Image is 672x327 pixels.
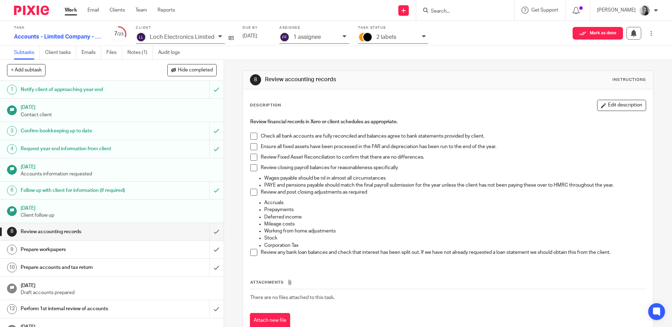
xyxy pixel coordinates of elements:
[590,31,616,36] span: Mark as done
[167,64,217,76] button: Hide completed
[7,227,17,237] div: 8
[21,244,142,255] h1: Prepare workpapers
[293,34,321,40] p: 1 assignee
[243,34,257,39] span: [DATE]
[250,280,284,284] span: Attachments
[264,228,645,235] p: Working from home adjustments
[158,46,185,60] a: Audit logs
[597,100,646,111] button: Edit description
[21,102,217,111] h1: [DATE]
[7,85,17,95] div: 1
[21,203,217,212] h1: [DATE]
[21,227,142,237] h1: Review accounting records
[21,212,217,219] p: Client follow up
[14,46,40,60] a: Subtasks
[117,32,124,36] small: /23
[110,7,125,14] a: Clients
[178,68,213,73] span: Hide completed
[82,46,101,60] a: Emails
[14,6,49,15] img: Pixie
[127,46,153,60] a: Notes (1)
[265,76,463,83] h1: Review accounting records
[264,235,645,242] p: Stock
[573,27,623,40] button: Mark as done
[150,34,215,40] p: Loch Electronics Limited
[261,164,645,171] p: Review closing payroll balances for reasonableness specifically
[7,304,17,314] div: 12
[21,84,142,95] h1: Notify client of approaching year end
[261,189,645,196] p: Review and post closing adjustments as required
[261,154,645,161] p: Review Fixed Asset Reconciliation to confirm that there are no differences.
[430,8,493,15] input: Search
[7,263,17,272] div: 10
[250,295,335,300] span: There are no files attached to this task.
[7,64,45,76] button: + Add subtask
[21,111,217,118] p: Contact client
[264,175,645,182] p: Wages payable should be nil in almost all circumstances
[261,143,645,150] p: Ensure all fixed assets have been processed in the FAR and depreciation has been run to the end o...
[7,126,17,136] div: 3
[136,32,146,42] img: svg%3E
[106,46,122,60] a: Files
[110,30,127,38] div: 7
[376,34,396,40] p: 2 labels
[597,7,636,14] p: [PERSON_NAME]
[264,182,645,189] p: PAYE and pensions payable should match the final payroll submission for the year unless the clien...
[639,5,650,16] img: IMG-0056.JPG
[612,77,646,83] div: Instructions
[250,118,645,125] h4: Review financial records in Xero or client schedules as appropriate.
[157,7,175,14] a: Reports
[135,7,147,14] a: Team
[279,26,349,30] label: Assignee
[21,144,142,154] h1: Request year end information from client
[21,280,217,289] h1: [DATE]
[279,32,290,42] img: svg%3E
[14,26,101,30] label: Task
[21,289,217,296] p: Draft accounts prepared
[264,206,645,213] p: Prepayments
[243,26,271,30] label: Due by
[264,221,645,228] p: Mileage costs
[264,242,645,249] p: Corporation Tax
[7,245,17,255] div: 9
[264,214,645,221] p: Deferred income
[65,7,77,14] a: Work
[21,171,217,178] p: Accounts information requested
[87,7,99,14] a: Email
[21,185,142,196] h1: Follow up with client for information (if required)
[250,103,281,108] p: Description
[264,199,645,206] p: Accruals
[21,162,217,171] h1: [DATE]
[261,133,645,140] p: Check all bank accounts are fully reconciled and balances agree to bank statements provided by cl...
[358,26,428,30] label: Task status
[45,46,76,60] a: Client tasks
[136,26,234,30] label: Client
[7,144,17,154] div: 4
[7,186,17,195] div: 6
[21,126,142,136] h1: Confirm bookkeeping up to date
[21,262,142,273] h1: Prepare accounts and tax return
[531,8,558,13] span: Get Support
[21,304,142,314] h1: Perform 1st internal review of accounts
[261,249,645,256] p: Review any bank loan balances and check that interest has been split out. If we have not already ...
[250,74,261,85] div: 8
